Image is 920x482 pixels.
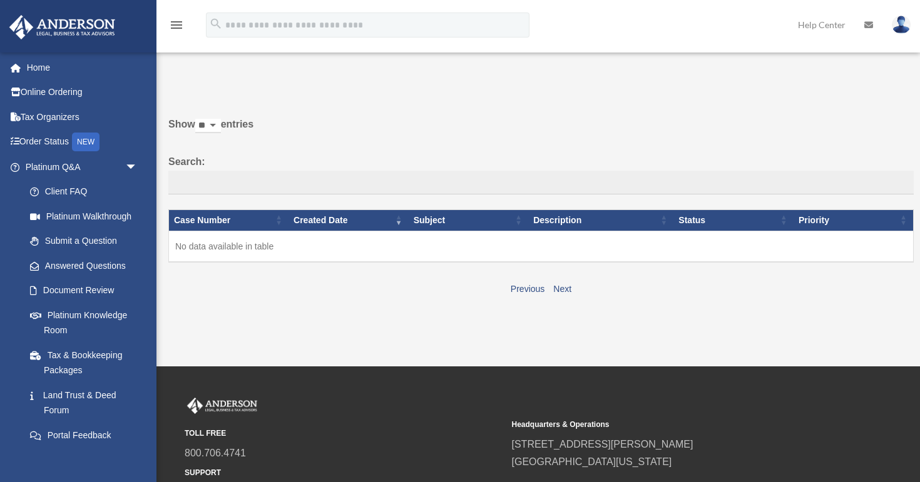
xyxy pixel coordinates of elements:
img: Anderson Advisors Platinum Portal [6,15,119,39]
div: NEW [72,133,100,151]
th: Case Number: activate to sort column ascending [169,209,289,231]
th: Description: activate to sort column ascending [528,209,673,231]
a: [STREET_ADDRESS][PERSON_NAME] [512,439,693,449]
a: Document Review [18,278,150,303]
small: Headquarters & Operations [512,418,831,431]
a: Online Ordering [9,80,156,105]
label: Search: [168,153,914,194]
span: arrow_drop_down [125,154,150,180]
td: No data available in table [169,231,914,262]
a: menu [169,22,184,33]
a: Previous [511,284,544,294]
a: Home [9,55,156,80]
small: SUPPORT [185,466,503,479]
a: 800.706.4741 [185,448,246,458]
i: search [209,17,223,31]
small: TOLL FREE [185,427,503,440]
select: Showentries [195,119,221,133]
a: Answered Questions [18,253,144,278]
a: Tax Organizers [9,104,156,129]
th: Status: activate to sort column ascending [673,209,794,231]
th: Created Date: activate to sort column ascending [289,209,409,231]
a: Tax & Bookkeeping Packages [18,343,150,383]
th: Subject: activate to sort column ascending [409,209,529,231]
a: Platinum Walkthrough [18,204,150,229]
a: Order StatusNEW [9,129,156,155]
input: Search: [168,171,914,194]
a: Client FAQ [18,179,150,204]
a: Land Trust & Deed Forum [18,383,150,423]
i: menu [169,18,184,33]
a: Portal Feedback [18,423,150,448]
a: Submit a Question [18,229,150,254]
label: Show entries [168,116,914,146]
img: User Pic [892,16,911,34]
img: Anderson Advisors Platinum Portal [185,398,260,414]
a: [GEOGRAPHIC_DATA][US_STATE] [512,456,672,467]
a: Platinum Knowledge Room [18,303,150,343]
a: Next [553,284,571,294]
a: Platinum Q&Aarrow_drop_down [9,154,150,179]
th: Priority: activate to sort column ascending [794,209,914,231]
